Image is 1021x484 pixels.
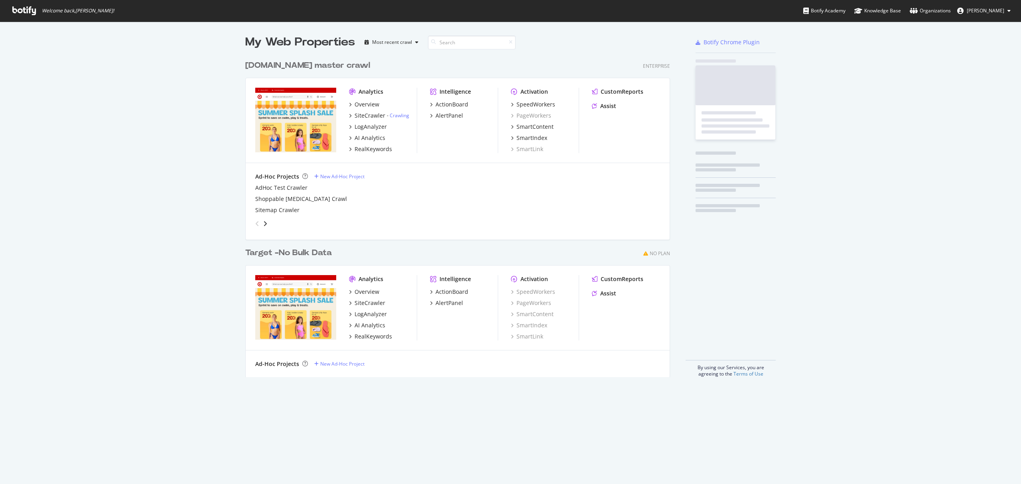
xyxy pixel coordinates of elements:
button: Most recent crawl [361,36,422,49]
a: SmartContent [511,310,554,318]
a: ActionBoard [430,100,468,108]
img: www.target.com [255,88,336,152]
a: New Ad-Hoc Project [314,360,365,367]
div: New Ad-Hoc Project [320,360,365,367]
a: Overview [349,100,379,108]
a: RealKeywords [349,333,392,340]
div: grid [245,50,676,377]
a: LogAnalyzer [349,123,387,131]
a: New Ad-Hoc Project [314,173,365,180]
div: AI Analytics [355,321,385,329]
a: Botify Chrome Plugin [696,38,760,46]
a: AI Analytics [349,321,385,329]
div: CustomReports [601,88,643,96]
div: Assist [600,289,616,297]
a: Crawling [390,112,409,119]
div: My Web Properties [245,34,355,50]
div: SiteCrawler [355,299,385,307]
div: Activation [520,88,548,96]
a: SiteCrawler- Crawling [349,112,409,120]
a: Sitemap Crawler [255,206,300,214]
a: RealKeywords [349,145,392,153]
a: Assist [592,289,616,297]
div: SpeedWorkers [516,100,555,108]
a: CustomReports [592,275,643,283]
a: SiteCrawler [349,299,385,307]
a: SpeedWorkers [511,288,555,296]
div: Analytics [359,275,383,283]
div: SmartIndex [516,134,547,142]
div: Ad-Hoc Projects [255,360,299,368]
div: Organizations [910,7,951,15]
div: SiteCrawler [355,112,385,120]
a: CustomReports [592,88,643,96]
div: [DOMAIN_NAME] master crawl [245,60,370,71]
a: AlertPanel [430,299,463,307]
div: No Plan [650,250,670,257]
a: AdHoc Test Crawler [255,184,307,192]
div: Target -No Bulk Data [245,247,332,259]
div: RealKeywords [355,333,392,340]
a: ActionBoard [430,288,468,296]
div: Knowledge Base [854,7,901,15]
a: AI Analytics [349,134,385,142]
a: LogAnalyzer [349,310,387,318]
img: targetsecondary.com [255,275,336,340]
div: Assist [600,102,616,110]
div: RealKeywords [355,145,392,153]
a: SmartLink [511,333,543,340]
div: Analytics [359,88,383,96]
div: SmartContent [516,123,554,131]
div: Botify Chrome Plugin [704,38,760,46]
div: - [387,112,409,119]
div: Intelligence [440,88,471,96]
a: Shoppable [MEDICAL_DATA] Crawl [255,195,347,203]
a: Assist [592,102,616,110]
div: AlertPanel [436,299,463,307]
div: Botify Academy [803,7,846,15]
a: SmartIndex [511,321,547,329]
a: SmartIndex [511,134,547,142]
a: Terms of Use [733,370,763,377]
div: Enterprise [643,63,670,69]
div: AI Analytics [355,134,385,142]
div: Ad-Hoc Projects [255,173,299,181]
div: LogAnalyzer [355,123,387,131]
button: [PERSON_NAME] [951,4,1017,17]
input: Search [428,35,516,49]
div: angle-right [262,220,268,228]
div: AlertPanel [436,112,463,120]
div: ActionBoard [436,100,468,108]
div: Overview [355,288,379,296]
div: Intelligence [440,275,471,283]
a: [DOMAIN_NAME] master crawl [245,60,373,71]
div: LogAnalyzer [355,310,387,318]
a: Target -No Bulk Data [245,247,335,259]
div: ActionBoard [436,288,468,296]
a: PageWorkers [511,112,551,120]
a: SmartLink [511,145,543,153]
a: Overview [349,288,379,296]
div: CustomReports [601,275,643,283]
a: PageWorkers [511,299,551,307]
div: Activation [520,275,548,283]
div: Overview [355,100,379,108]
div: By using our Services, you are agreeing to the [686,360,776,377]
a: SmartContent [511,123,554,131]
a: SpeedWorkers [511,100,555,108]
span: Kelsey Severance [967,7,1004,14]
div: Most recent crawl [372,40,412,45]
span: Welcome back, [PERSON_NAME] ! [42,8,114,14]
div: New Ad-Hoc Project [320,173,365,180]
a: AlertPanel [430,112,463,120]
